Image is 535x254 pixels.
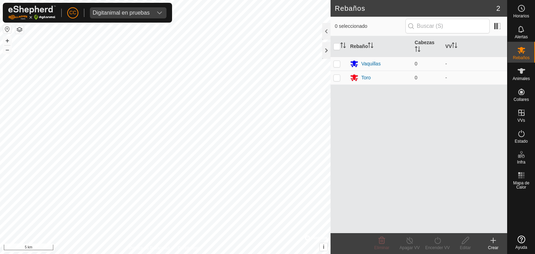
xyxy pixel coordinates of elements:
button: + [3,37,11,45]
span: Horarios [513,14,529,18]
div: Apagar VV [396,245,424,251]
span: Infra [517,160,525,164]
a: Contáctenos [178,245,201,251]
div: Digitanimal en pruebas [93,10,150,16]
div: Vaquillas [361,60,381,68]
span: Rebaños [513,56,529,60]
span: Mapa de Calor [509,181,533,189]
span: Collares [513,97,529,102]
span: VVs [517,118,525,122]
p-sorticon: Activar para ordenar [340,43,346,49]
th: Rebaño [347,36,412,57]
div: Crear [479,245,507,251]
button: Capas del Mapa [15,25,24,34]
span: 2 [496,3,500,14]
div: Encender VV [424,245,451,251]
button: – [3,46,11,54]
th: VV [443,36,507,57]
button: i [320,243,327,251]
td: - [443,57,507,71]
p-sorticon: Activar para ordenar [368,43,373,49]
span: 0 [415,75,418,80]
span: Animales [513,77,530,81]
span: Alertas [515,35,528,39]
div: Toro [361,74,371,81]
span: 0 [415,61,418,66]
input: Buscar (S) [405,19,490,33]
button: Restablecer Mapa [3,25,11,33]
span: 0 seleccionado [335,23,405,30]
img: Logo Gallagher [8,6,56,20]
a: Ayuda [507,233,535,252]
span: CC [69,9,76,16]
td: - [443,71,507,85]
span: Digitanimal en pruebas [90,7,153,18]
th: Cabezas [412,36,443,57]
a: Política de Privacidad [129,245,169,251]
span: i [323,244,324,250]
span: Ayuda [515,245,527,249]
span: Eliminar [374,245,389,250]
p-sorticon: Activar para ordenar [415,47,420,53]
div: dropdown trigger [153,7,166,18]
h2: Rebaños [335,4,496,13]
div: Editar [451,245,479,251]
p-sorticon: Activar para ordenar [452,43,457,49]
span: Estado [515,139,528,143]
